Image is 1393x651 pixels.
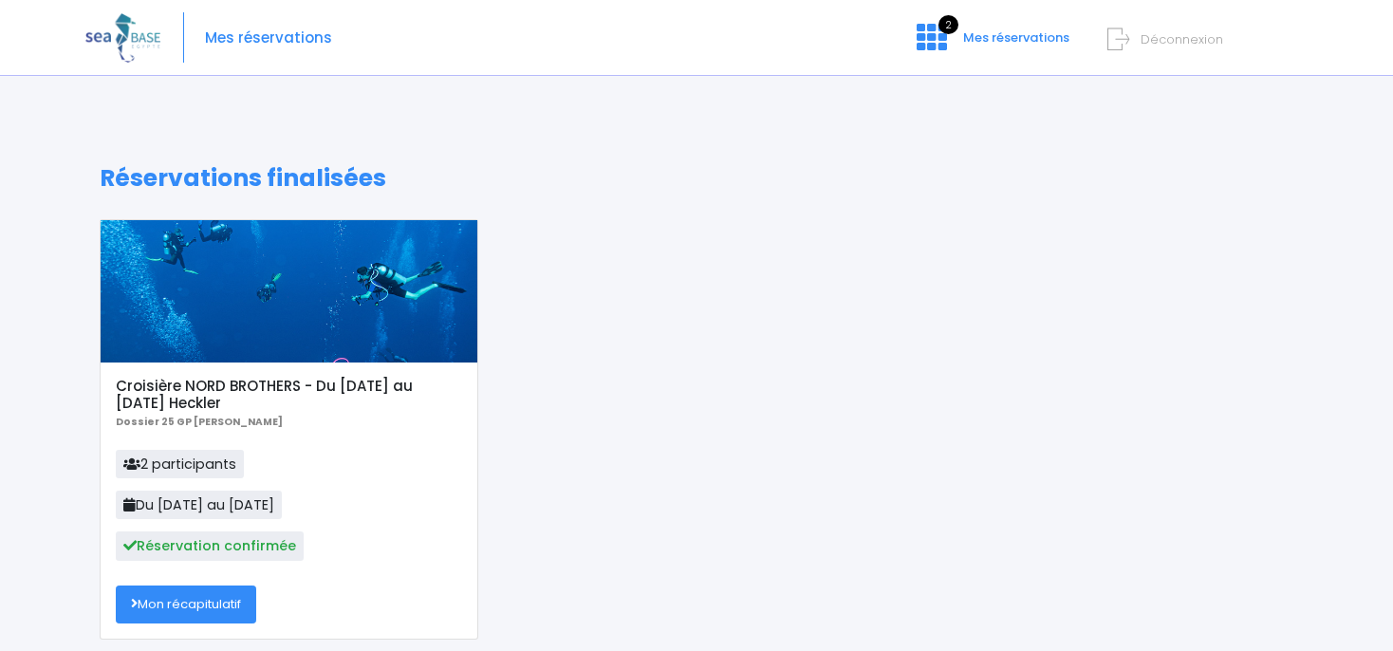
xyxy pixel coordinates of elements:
h1: Réservations finalisées [100,164,1293,193]
span: Du [DATE] au [DATE] [116,491,282,519]
a: 2 Mes réservations [901,35,1081,53]
span: Mes réservations [963,28,1069,46]
b: Dossier 25 GP [PERSON_NAME] [116,415,283,429]
span: 2 [938,15,958,34]
span: Réservation confirmée [116,531,304,560]
span: 2 participants [116,450,244,478]
a: Mon récapitulatif [116,586,256,623]
span: Déconnexion [1141,30,1223,48]
h5: Croisière NORD BROTHERS - Du [DATE] au [DATE] Heckler [116,378,462,412]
